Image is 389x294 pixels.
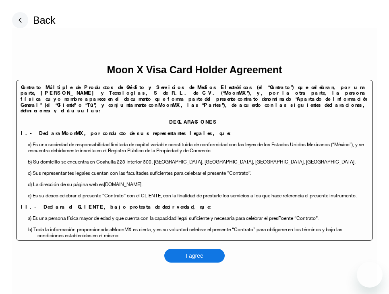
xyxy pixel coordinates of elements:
[31,181,104,188] span: ) La dirección de su página web es
[30,192,247,199] span: ) Es su deseo celebrar el presente “Contrato” con el CLIENTE, con la finalidad de prestarle los s...
[28,181,31,188] span: d
[33,14,56,26] div: Back
[37,226,342,239] span: es cierta, y es su voluntad celebrar el presente “Contrato” para obligarse en los términos y bajo...
[169,118,218,125] span: DECLARACIONES
[62,130,84,137] span: MoonMX
[96,158,253,165] span: Coahuila 223 Interior 300, [GEOGRAPHIC_DATA], [GEOGRAPHIC_DATA]
[357,262,383,288] iframe: زر إطلاق نافذة المراسلة
[28,192,30,199] span: e
[28,215,319,222] span: a) Es una persona física mayor de edad y que cuenta con la capacidad legal suficiente y necesaria...
[21,101,366,114] span: , las “Partes”), de acuerdo con las siguientes declaraciones, definiciones y cláusulas:
[21,130,62,137] span: I.- Declara
[104,181,143,188] span: [DOMAIN_NAME].
[41,89,254,96] span: [PERSON_NAME] y Tecnologías, S de R.L. de C.V. (“MoonMX”),
[186,252,203,259] div: I agree
[30,170,251,176] span: ) Sus representantes legales cuentan con las facultades suficientes para celebrar el presente “Co...
[255,192,357,199] span: los que hace referencia el presente instrumento.
[107,64,282,76] div: Moon X Visa Card Holder Agreement
[28,141,364,154] span: a) Es una sociedad de responsabilidad limitada de capital variable constituida de conformidad con...
[28,226,112,233] span: b) Toda la información proporcionada a
[84,130,233,137] span: , por conducto de sus representantes legales, que:
[21,89,366,108] span: y, por la otra parte, la persona física cuyo nombre aparece en el documento que forma parte del p...
[28,158,95,165] span: b) Su domicilio se encuentra en
[164,249,225,263] div: I agree
[21,84,366,97] span: Contrato Múltiple de Productos de Crédito y Servicios de Medios Electrónicos (el “Contrato”) que ...
[247,192,253,199] span: s a
[12,12,56,28] div: Back
[28,170,30,176] span: c
[253,158,356,165] span: , [GEOGRAPHIC_DATA], [GEOGRAPHIC_DATA].
[112,226,131,233] span: MoonMX
[158,101,181,108] span: MoonMX
[21,203,213,210] span: II.- Declara el CLIENTE, bajo protesta de decir verdad, que:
